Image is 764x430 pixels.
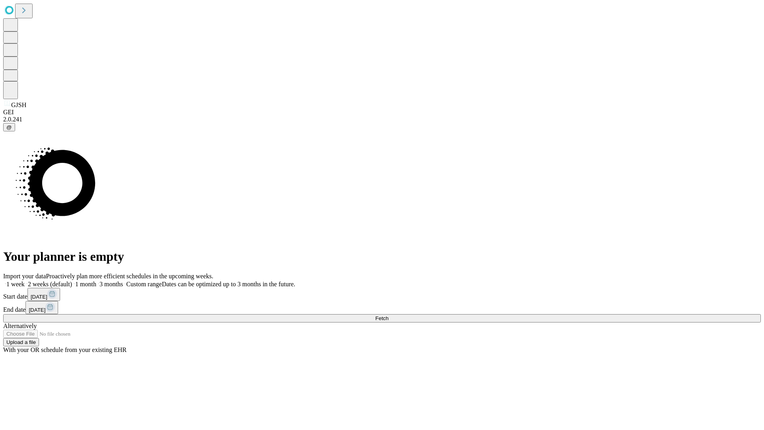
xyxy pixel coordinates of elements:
span: [DATE] [31,294,47,300]
span: GJSH [11,102,26,108]
div: End date [3,301,761,314]
span: Fetch [375,315,388,321]
button: @ [3,123,15,131]
button: Fetch [3,314,761,322]
span: [DATE] [29,307,45,313]
span: Alternatively [3,322,37,329]
span: 3 months [99,281,123,287]
span: Dates can be optimized up to 3 months in the future. [162,281,295,287]
span: Custom range [126,281,162,287]
span: 2 weeks (default) [28,281,72,287]
span: 1 month [75,281,96,287]
button: [DATE] [27,288,60,301]
button: Upload a file [3,338,39,346]
h1: Your planner is empty [3,249,761,264]
span: @ [6,124,12,130]
div: GEI [3,109,761,116]
div: 2.0.241 [3,116,761,123]
div: Start date [3,288,761,301]
span: With your OR schedule from your existing EHR [3,346,127,353]
span: 1 week [6,281,25,287]
span: Import your data [3,273,46,279]
button: [DATE] [25,301,58,314]
span: Proactively plan more efficient schedules in the upcoming weeks. [46,273,213,279]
